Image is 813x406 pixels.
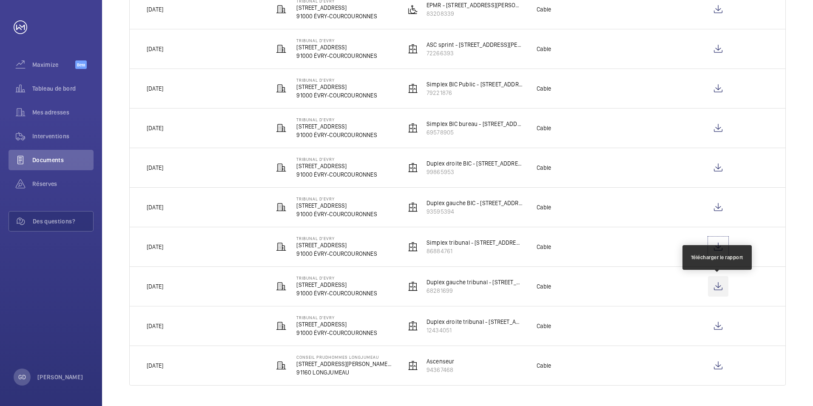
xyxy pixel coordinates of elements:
[147,203,163,212] p: [DATE]
[426,168,523,176] p: 99865953
[296,43,377,51] p: [STREET_ADDRESS]
[296,117,377,122] p: Tribunal d'Evry
[296,360,392,368] p: [STREET_ADDRESS][PERSON_NAME][PERSON_NAME]
[296,131,377,139] p: 91000 ÉVRY-COURCOURONNES
[408,281,418,292] img: elevator.svg
[408,242,418,252] img: elevator.svg
[426,326,523,335] p: 12434051
[32,156,94,164] span: Documents
[296,315,377,320] p: Tribunal d'Evry
[426,49,523,57] p: 72266393
[408,360,418,371] img: elevator.svg
[408,163,418,173] img: elevator.svg
[296,249,377,258] p: 91000 ÉVRY-COURCOURONNES
[426,128,523,137] p: 69578905
[296,196,377,201] p: Tribunal d'Evry
[147,322,163,330] p: [DATE]
[537,243,551,251] p: Cable
[426,159,523,168] p: Duplex droite BIC - [STREET_ADDRESS]
[147,282,163,291] p: [DATE]
[75,60,87,69] span: Beta
[296,83,377,91] p: [STREET_ADDRESS]
[537,163,551,172] p: Cable
[537,45,551,53] p: Cable
[296,3,377,12] p: [STREET_ADDRESS]
[537,203,551,212] p: Cable
[426,286,523,295] p: 68281699
[408,321,418,331] img: elevator.svg
[296,51,377,60] p: 91000 ÉVRY-COURCOURONNES
[296,162,377,170] p: [STREET_ADDRESS]
[147,45,163,53] p: [DATE]
[426,120,523,128] p: Simplex BIC bureau - [STREET_ADDRESS]
[32,108,94,117] span: Mes adresses
[296,241,377,249] p: [STREET_ADDRESS]
[537,322,551,330] p: Cable
[296,38,377,43] p: Tribunal d'Evry
[296,91,377,100] p: 91000 ÉVRY-COURCOURONNES
[426,247,523,255] p: 86884761
[18,373,26,381] p: GD
[426,278,523,286] p: Duplex gauche tribunal - [STREET_ADDRESS]
[537,361,551,370] p: Cable
[32,180,94,188] span: Réserves
[296,170,377,179] p: 91000 ÉVRY-COURCOURONNES
[296,210,377,218] p: 91000 ÉVRY-COURCOURONNES
[408,123,418,133] img: elevator.svg
[147,163,163,172] p: [DATE]
[296,280,377,289] p: [STREET_ADDRESS]
[426,357,455,366] p: Ascenseur
[426,207,523,216] p: 93595394
[296,320,377,329] p: [STREET_ADDRESS]
[147,124,163,132] p: [DATE]
[296,77,377,83] p: Tribunal d'Evry
[408,83,418,94] img: elevator.svg
[426,366,455,374] p: 94367468
[408,44,418,54] img: elevator.svg
[426,40,523,49] p: ASC sprint - [STREET_ADDRESS][PERSON_NAME]
[426,317,523,326] p: Duplex droite tribunal - [STREET_ADDRESS]
[537,282,551,291] p: Cable
[426,199,523,207] p: Duplex gauche BIC - [STREET_ADDRESS]
[537,5,551,14] p: Cable
[147,361,163,370] p: [DATE]
[296,355,392,360] p: Conseil PrudHommes Longjumeau
[296,236,377,241] p: Tribunal d'Evry
[147,243,163,251] p: [DATE]
[537,124,551,132] p: Cable
[296,201,377,210] p: [STREET_ADDRESS]
[426,9,523,18] p: 83208339
[32,84,94,93] span: Tableau de bord
[408,202,418,212] img: elevator.svg
[147,5,163,14] p: [DATE]
[32,132,94,140] span: Interventions
[296,289,377,297] p: 91000 ÉVRY-COURCOURONNES
[33,217,93,226] span: Des questions?
[296,157,377,162] p: Tribunal d'Evry
[537,84,551,93] p: Cable
[296,368,392,377] p: 91160 LONGJUMEAU
[296,329,377,337] p: 91000 ÉVRY-COURCOURONNES
[426,238,523,247] p: Simplex tribunal - [STREET_ADDRESS]
[408,4,418,14] img: platform_lift.svg
[37,373,83,381] p: [PERSON_NAME]
[426,80,523,89] p: Simplex BIC Public - [STREET_ADDRESS]
[426,1,523,9] p: EPMR - [STREET_ADDRESS][PERSON_NAME]
[296,275,377,280] p: Tribunal d'Evry
[296,12,377,20] p: 91000 ÉVRY-COURCOURONNES
[147,84,163,93] p: [DATE]
[691,254,743,261] div: Télécharger le rapport
[296,122,377,131] p: [STREET_ADDRESS]
[32,60,75,69] span: Maximize
[426,89,523,97] p: 79221876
